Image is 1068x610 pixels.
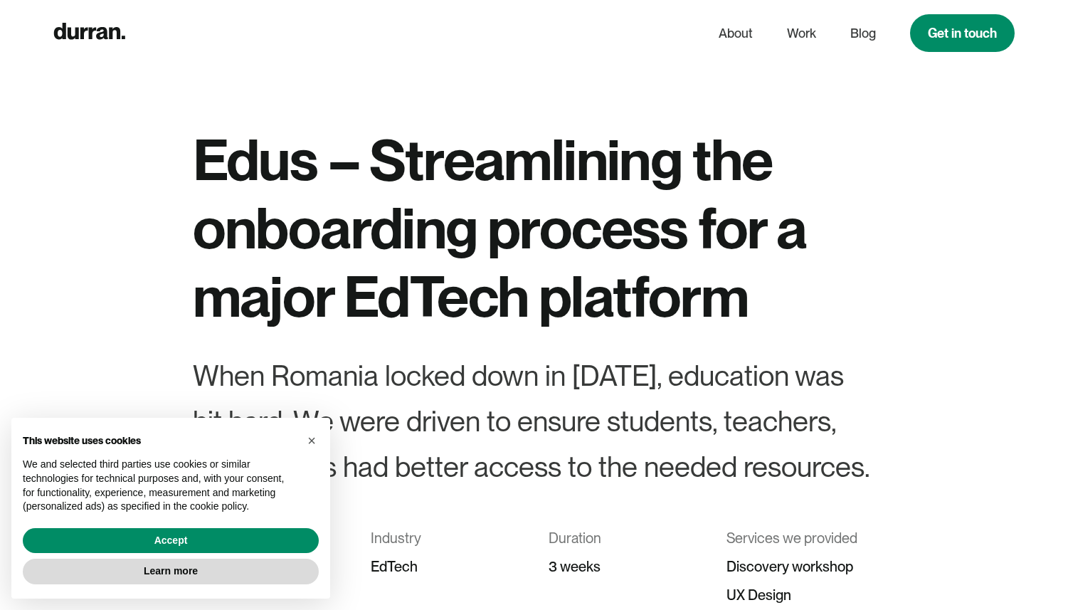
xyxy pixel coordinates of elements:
div: Discovery workshop [726,552,876,581]
div: When Romania locked down in [DATE], education was hit hard. We were driven to ensure students, te... [193,353,876,490]
a: Get in touch [910,14,1015,52]
div: Duration [549,524,698,552]
div: 3 weeks [549,552,698,581]
a: About [719,20,753,47]
p: We and selected third parties use cookies or similar technologies for technical purposes and, wit... [23,458,296,513]
a: home [53,19,125,47]
span: × [307,433,316,448]
h1: Edus – Streamlining the onboarding process for a major EdTech platform [193,125,876,330]
div: Industry [371,524,520,552]
a: Work [787,20,816,47]
button: Close this notice [300,429,323,452]
div: UX Design [726,581,876,609]
div: Services we provided [726,524,876,552]
h2: This website uses cookies [23,435,296,447]
button: Accept [23,528,319,554]
div: EdTech [371,552,520,581]
button: Learn more [23,559,319,584]
a: Blog [850,20,876,47]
